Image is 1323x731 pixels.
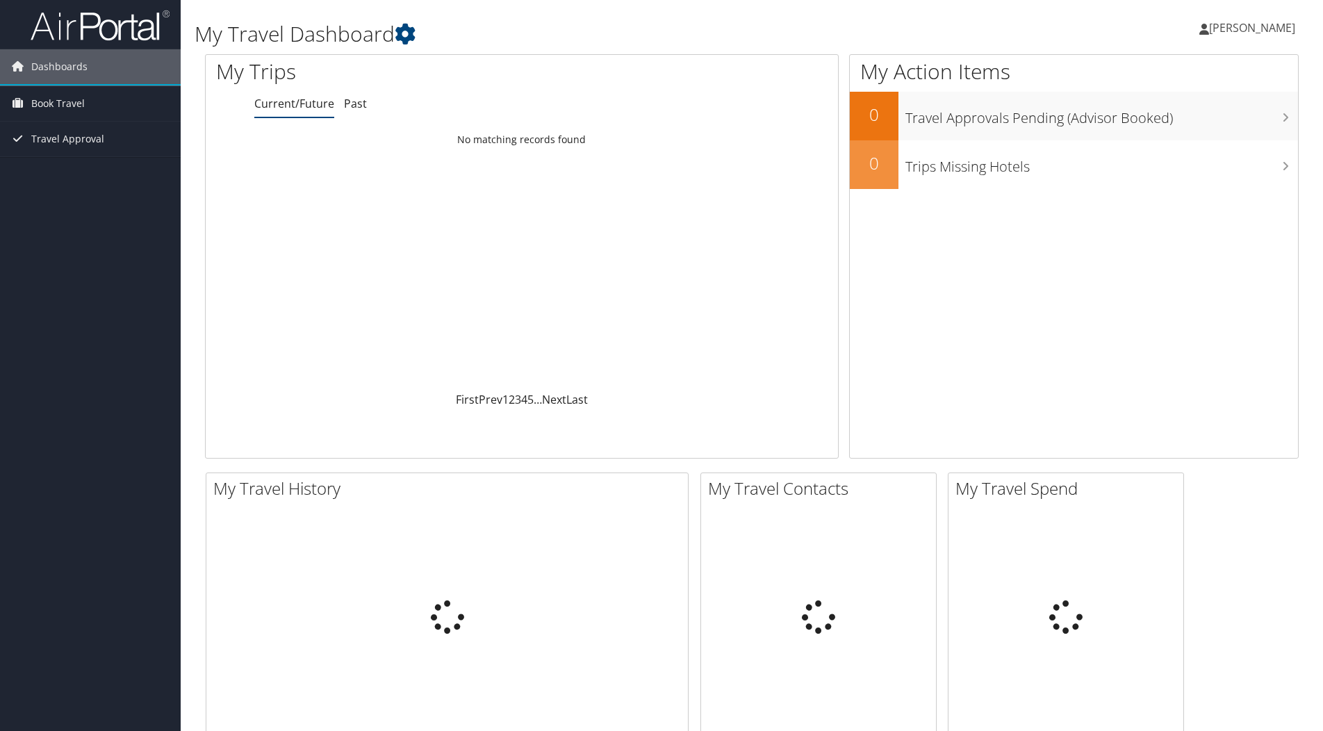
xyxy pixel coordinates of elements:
span: Book Travel [31,86,85,121]
h2: 0 [850,151,898,175]
a: 0Trips Missing Hotels [850,140,1298,189]
img: airportal-logo.png [31,9,170,42]
a: 2 [509,392,515,407]
a: 4 [521,392,527,407]
a: Past [344,96,367,111]
span: Dashboards [31,49,88,84]
span: [PERSON_NAME] [1209,20,1295,35]
h1: My Trips [216,57,564,86]
h2: 0 [850,103,898,126]
a: Last [566,392,588,407]
a: 0Travel Approvals Pending (Advisor Booked) [850,92,1298,140]
h1: My Action Items [850,57,1298,86]
a: Next [542,392,566,407]
h2: My Travel History [213,477,688,500]
a: Prev [479,392,502,407]
span: Travel Approval [31,122,104,156]
a: Current/Future [254,96,334,111]
a: 3 [515,392,521,407]
a: [PERSON_NAME] [1199,7,1309,49]
a: 5 [527,392,534,407]
h3: Trips Missing Hotels [905,150,1298,176]
td: No matching records found [206,127,838,152]
a: First [456,392,479,407]
h1: My Travel Dashboard [195,19,937,49]
h3: Travel Approvals Pending (Advisor Booked) [905,101,1298,128]
span: … [534,392,542,407]
h2: My Travel Spend [955,477,1183,500]
a: 1 [502,392,509,407]
h2: My Travel Contacts [708,477,936,500]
